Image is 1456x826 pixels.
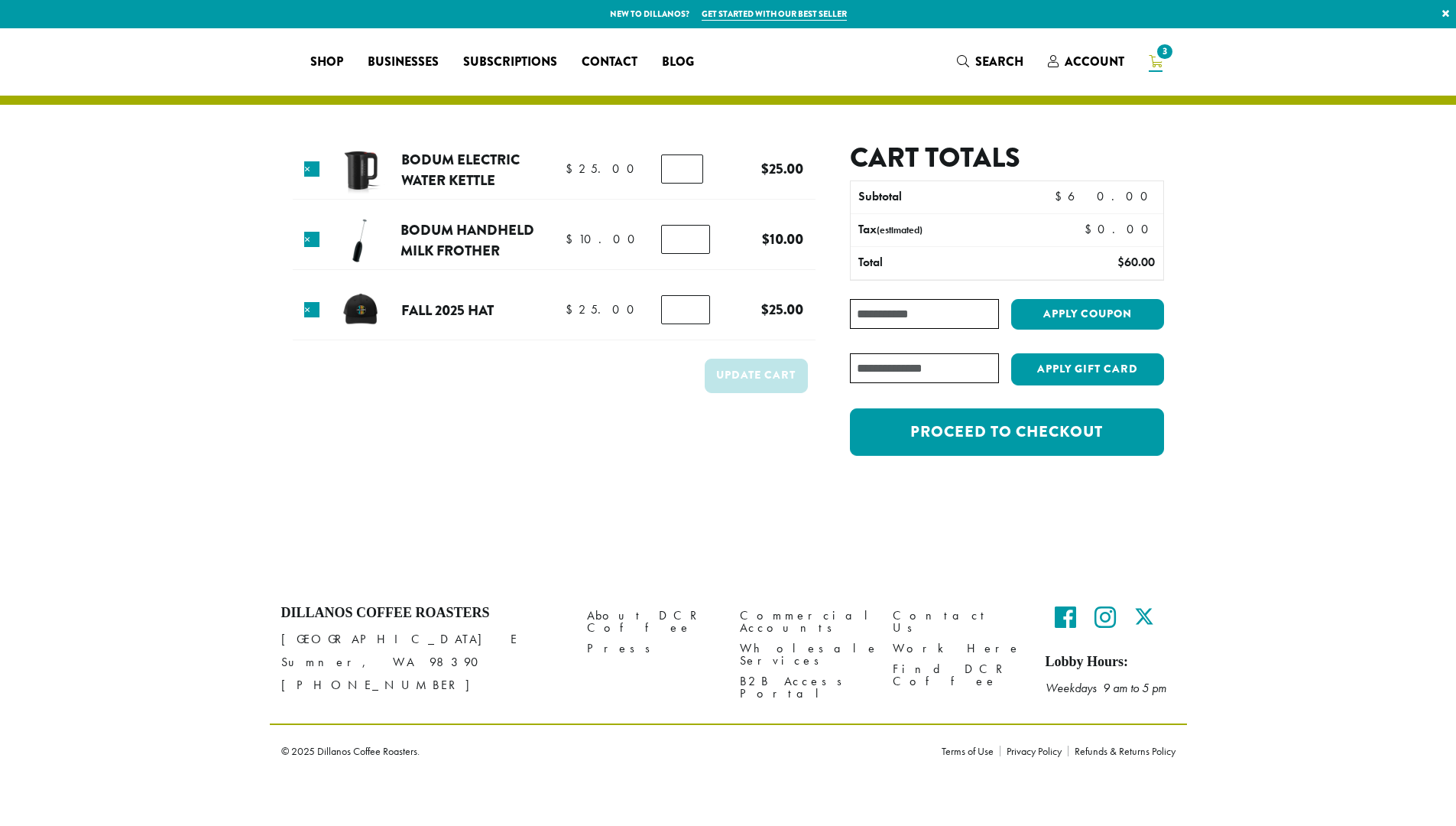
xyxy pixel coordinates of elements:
a: Privacy Policy [1000,746,1068,756]
bdi: 25.00 [761,158,803,179]
a: Press [587,638,717,659]
img: Bodum Handheld Milk Frother [336,216,385,265]
a: Refunds & Returns Policy [1068,746,1176,756]
a: About DCR Coffee [587,605,717,638]
h4: Dillanos Coffee Roasters [281,605,564,622]
bdi: 0.00 [1085,221,1156,237]
span: $ [566,301,579,317]
p: © 2025 Dillanos Coffee Roasters. [281,746,919,756]
th: Subtotal [851,181,1038,213]
p: [GEOGRAPHIC_DATA] E Sumner, WA 98390 [PHONE_NUMBER] [281,628,564,697]
bdi: 10.00 [566,231,642,247]
span: Account [1065,53,1124,70]
a: B2B Access Portal [740,672,870,704]
bdi: 25.00 [761,299,803,320]
a: Remove this item [304,232,319,247]
th: Tax [851,214,1072,246]
a: Bodum Electric Water Kettle [401,149,520,191]
button: Update cart [705,359,808,393]
a: Shop [298,50,355,74]
a: Search [945,49,1036,74]
bdi: 25.00 [566,161,641,177]
span: 3 [1154,41,1175,62]
span: Subscriptions [463,53,557,72]
a: Commercial Accounts [740,605,870,638]
button: Apply coupon [1011,299,1164,330]
a: Find DCR Coffee [893,659,1023,692]
img: Bodum Electric Water Kettle [336,145,385,195]
button: Apply Gift Card [1011,353,1164,385]
a: Contact Us [893,605,1023,638]
a: Work Here [893,638,1023,659]
span: Blog [662,53,694,72]
img: Fall 2025 Hat [336,286,385,336]
a: Remove this item [304,161,319,177]
input: Product quantity [661,154,703,184]
span: Shop [310,53,343,72]
input: Product quantity [661,295,710,324]
a: Bodum Handheld Milk Frother [400,220,534,262]
input: Product quantity [661,225,709,254]
span: Businesses [368,53,439,72]
h5: Lobby Hours: [1046,654,1176,671]
th: Total [851,247,1038,279]
span: $ [566,231,579,247]
bdi: 10.00 [762,229,803,249]
span: $ [761,299,769,320]
h2: Cart totals [850,141,1163,174]
span: $ [1117,254,1124,270]
bdi: 60.00 [1055,188,1155,204]
a: Wholesale Services [740,638,870,671]
span: $ [1085,221,1098,237]
span: $ [761,158,769,179]
bdi: 25.00 [566,301,641,317]
bdi: 60.00 [1117,254,1155,270]
span: $ [762,229,770,249]
em: Weekdays 9 am to 5 pm [1046,680,1166,696]
span: $ [1055,188,1068,204]
a: Fall 2025 Hat [401,300,494,320]
a: Proceed to checkout [850,408,1163,456]
span: $ [566,161,579,177]
a: Remove this item [304,302,319,317]
span: Contact [582,53,637,72]
small: (estimated) [877,223,923,236]
span: Search [975,53,1023,70]
a: Terms of Use [942,746,1000,756]
a: Get started with our best seller [702,8,847,21]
